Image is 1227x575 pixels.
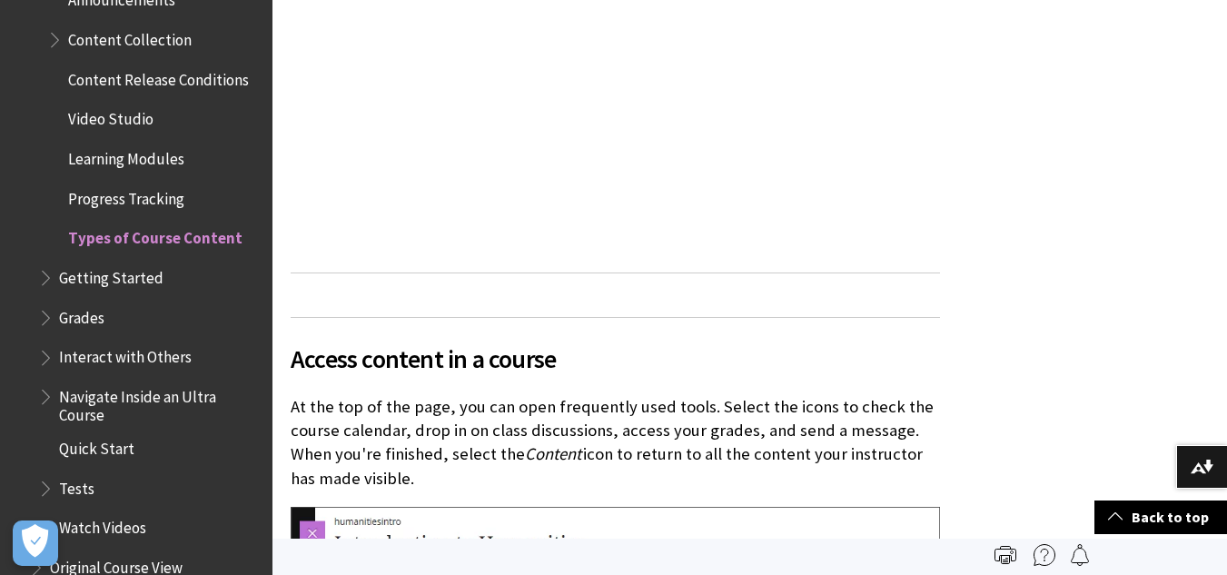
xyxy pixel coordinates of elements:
[59,263,163,287] span: Getting Started
[1094,501,1227,534] a: Back to top
[59,302,104,327] span: Grades
[68,144,184,168] span: Learning Modules
[68,183,184,208] span: Progress Tracking
[59,473,94,498] span: Tests
[525,443,581,464] span: Content
[68,25,192,49] span: Content Collection
[59,382,260,424] span: Navigate Inside an Ultra Course
[291,395,940,491] p: At the top of the page, you can open frequently used tools. Select the icons to check the course ...
[1069,544,1091,566] img: Follow this page
[994,544,1016,566] img: Print
[1034,544,1055,566] img: More help
[13,520,58,566] button: Open Preferences
[59,513,146,538] span: Watch Videos
[291,340,940,378] span: Access content in a course
[68,223,242,248] span: Types of Course Content
[68,104,153,129] span: Video Studio
[68,64,249,89] span: Content Release Conditions
[59,342,192,367] span: Interact with Others
[59,433,134,458] span: Quick Start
